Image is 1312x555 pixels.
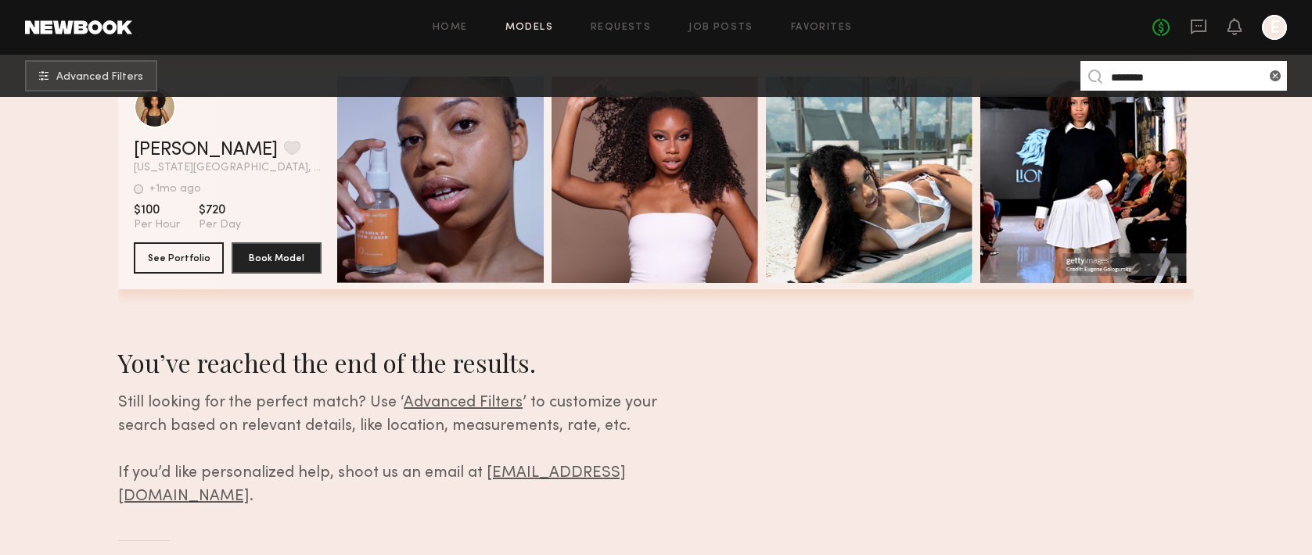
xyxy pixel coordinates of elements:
a: Job Posts [688,23,753,33]
span: Per Day [199,218,241,232]
span: Advanced Filters [404,396,523,410]
a: Requests [591,23,651,33]
span: $100 [134,202,180,218]
button: See Portfolio [134,242,224,274]
div: Still looking for the perfect match? Use ‘ ’ to customize your search based on relevant details, ... [118,392,707,509]
a: Home [433,23,468,33]
span: Per Hour [134,218,180,232]
span: [US_STATE][GEOGRAPHIC_DATA], [GEOGRAPHIC_DATA] [134,163,322,174]
div: You’ve reached the end of the results. [118,346,707,379]
button: Book Model [232,242,322,274]
span: Advanced Filters [56,72,143,83]
a: Favorites [791,23,853,33]
div: +1mo ago [149,184,201,195]
button: Advanced Filters [25,60,157,91]
span: $720 [199,202,241,218]
a: Models [505,23,553,33]
a: E [1262,15,1287,40]
a: [PERSON_NAME] [134,141,278,159]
